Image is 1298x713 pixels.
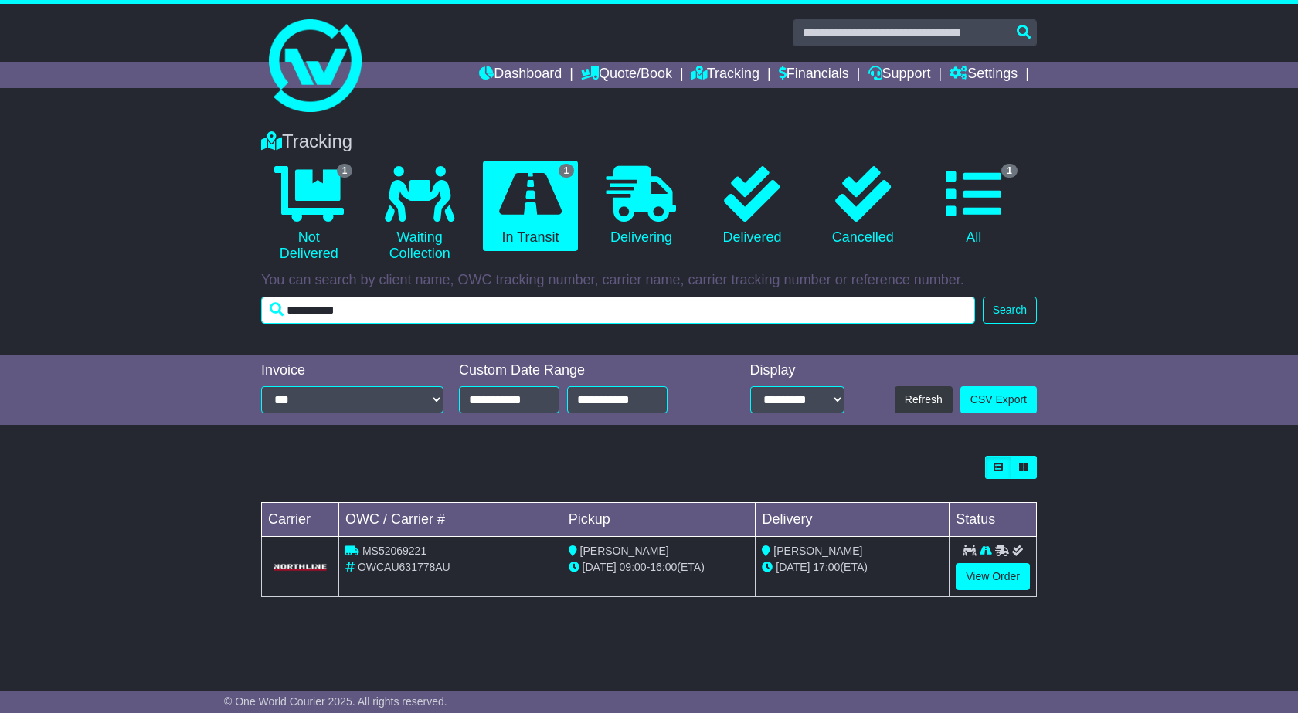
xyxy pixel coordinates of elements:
[559,164,575,178] span: 1
[362,545,426,557] span: MS 52069221
[583,561,617,573] span: [DATE]
[261,161,356,268] a: 1 Not Delivered
[750,362,844,379] div: Display
[459,362,707,379] div: Custom Date Range
[756,503,950,537] td: Delivery
[224,695,447,708] span: © One World Courier 2025. All rights reserved.
[773,545,862,557] span: [PERSON_NAME]
[253,131,1045,153] div: Tracking
[983,297,1037,324] button: Search
[705,161,800,252] a: Delivered
[762,559,943,575] div: (ETA)
[620,561,647,573] span: 09:00
[580,545,669,557] span: [PERSON_NAME]
[479,62,562,88] a: Dashboard
[960,386,1037,413] a: CSV Export
[562,503,756,537] td: Pickup
[593,161,688,252] a: Delivering
[956,563,1030,590] a: View Order
[776,561,810,573] span: [DATE]
[815,161,910,252] a: Cancelled
[926,161,1021,252] a: 1 All
[813,561,840,573] span: 17:00
[779,62,849,88] a: Financials
[691,62,759,88] a: Tracking
[271,562,329,572] img: GetCarrierServiceLogo
[483,161,578,252] a: 1 In Transit
[339,503,562,537] td: OWC / Carrier #
[581,62,672,88] a: Quote/Book
[950,503,1037,537] td: Status
[895,386,953,413] button: Refresh
[261,272,1037,289] p: You can search by client name, OWC tracking number, carrier name, carrier tracking number or refe...
[868,62,931,88] a: Support
[950,62,1018,88] a: Settings
[337,164,353,178] span: 1
[372,161,467,268] a: Waiting Collection
[262,503,339,537] td: Carrier
[569,559,749,575] div: - (ETA)
[1001,164,1018,178] span: 1
[261,362,443,379] div: Invoice
[358,561,450,573] span: OWCAU631778AU
[650,561,677,573] span: 16:00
